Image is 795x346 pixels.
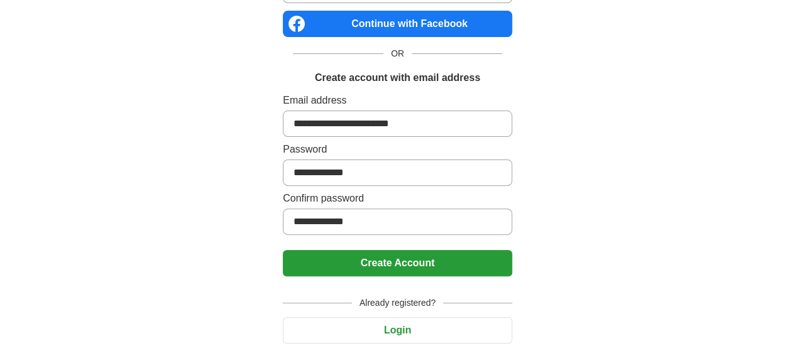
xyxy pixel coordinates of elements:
[283,250,512,276] button: Create Account
[283,317,512,343] button: Login
[283,325,512,335] a: Login
[352,296,443,310] span: Already registered?
[283,11,512,37] a: Continue with Facebook
[283,93,512,108] label: Email address
[315,70,480,85] h1: Create account with email address
[283,191,512,206] label: Confirm password
[383,47,412,60] span: OR
[283,142,512,157] label: Password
